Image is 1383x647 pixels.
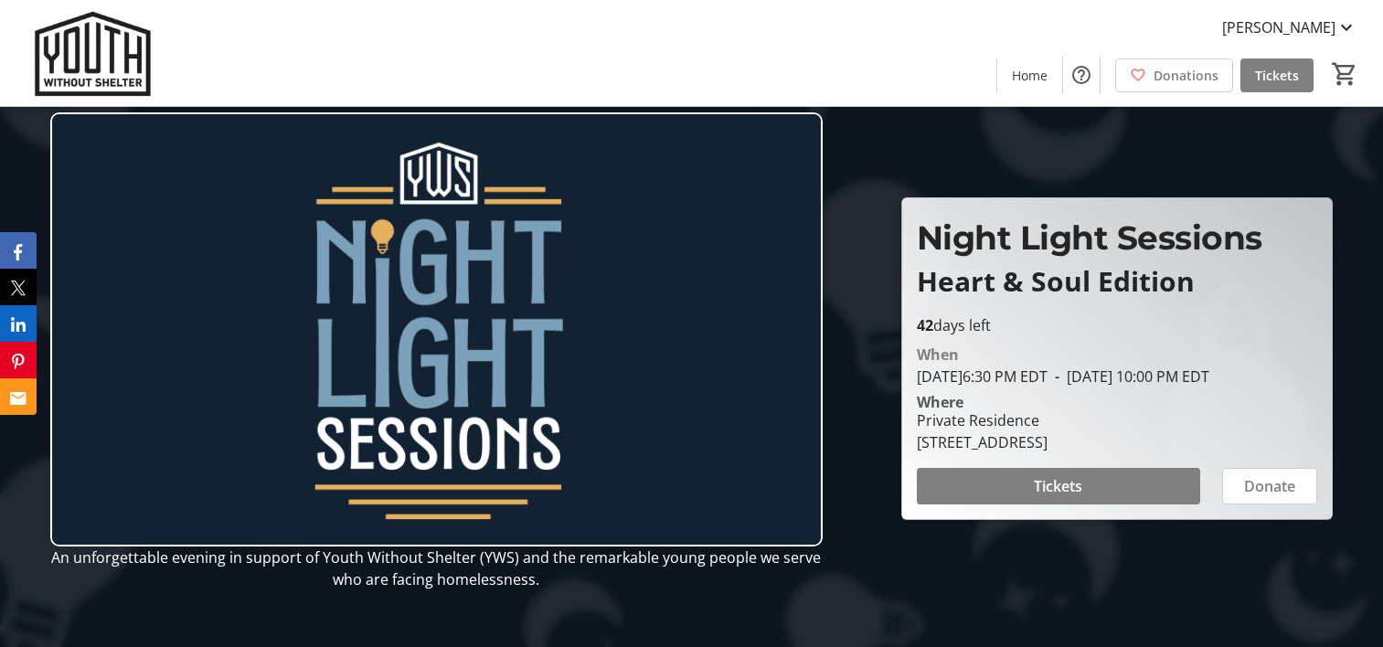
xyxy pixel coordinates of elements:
span: Tickets [1034,475,1082,497]
span: [PERSON_NAME] [1222,16,1335,38]
div: Where [917,395,963,409]
span: Donate [1244,475,1295,497]
span: - [1048,366,1067,387]
span: Heart & Soul Edition [917,262,1195,300]
button: [PERSON_NAME] [1207,13,1372,42]
div: Private Residence [917,409,1048,431]
a: Home [997,58,1062,92]
span: Donations [1154,66,1218,85]
span: [DATE] 6:30 PM EDT [917,366,1048,387]
button: Cart [1328,58,1361,90]
p: days left [917,314,1317,336]
div: [STREET_ADDRESS] [917,431,1048,453]
button: Tickets [917,468,1200,504]
span: Tickets [1255,66,1299,85]
a: Tickets [1240,58,1314,92]
button: Help [1063,57,1100,93]
button: Donate [1222,468,1317,504]
span: [DATE] 10:00 PM EDT [1048,366,1209,387]
span: Home [1012,66,1048,85]
span: 42 [917,315,933,335]
a: Donations [1115,58,1233,92]
span: An unforgettable evening in support of Youth Without Shelter (YWS) and the remarkable young peopl... [51,547,821,589]
img: Youth Without Shelter's Logo [11,7,174,99]
img: Campaign CTA Media Photo [50,112,823,546]
div: When [917,344,959,366]
p: Night Light Sessions [917,213,1317,262]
